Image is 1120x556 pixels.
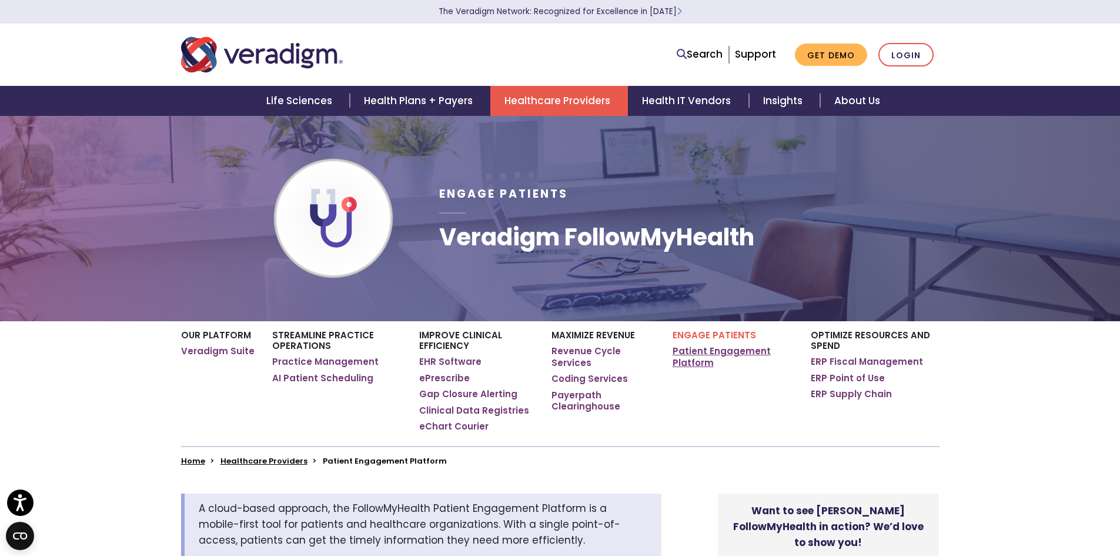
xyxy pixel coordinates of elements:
[811,372,885,384] a: ERP Point of Use
[419,421,489,432] a: eChart Courier
[795,44,867,66] a: Get Demo
[6,522,34,550] button: Open CMP widget
[419,405,529,417] a: Clinical Data Registries
[181,35,343,74] img: Veradigm logo
[894,471,1106,542] iframe: Drift Chat Widget
[677,46,723,62] a: Search
[673,345,793,368] a: Patient Engagement Platform
[419,388,517,400] a: Gap Closure Alerting
[878,43,934,67] a: Login
[551,389,654,412] a: Payerpath Clearinghouse
[820,86,894,116] a: About Us
[439,186,568,202] span: Engage Patients
[628,86,748,116] a: Health IT Vendors
[439,6,682,17] a: The Veradigm Network: Recognized for Excellence in [DATE]Learn More
[439,223,754,251] h1: Veradigm FollowMyHealth
[490,86,628,116] a: Healthcare Providers
[419,356,482,368] a: EHR Software
[220,455,307,467] a: Healthcare Providers
[677,6,682,17] span: Learn More
[350,86,490,116] a: Health Plans + Payers
[181,345,255,357] a: Veradigm Suite
[733,504,924,550] strong: Want to see [PERSON_NAME] FollowMyHealth in action? We’d love to show you!
[811,356,923,368] a: ERP Fiscal Management
[252,86,350,116] a: Life Sciences
[199,501,620,547] span: A cloud-based approach, the FollowMyHealth Patient Engagement Platform is a mobile-first tool for...
[749,86,820,116] a: Insights
[272,356,379,368] a: Practice Management
[551,373,628,385] a: Coding Services
[419,372,470,384] a: ePrescribe
[272,372,373,384] a: AI Patient Scheduling
[181,455,205,467] a: Home
[551,345,654,368] a: Revenue Cycle Services
[811,388,892,400] a: ERP Supply Chain
[735,47,776,61] a: Support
